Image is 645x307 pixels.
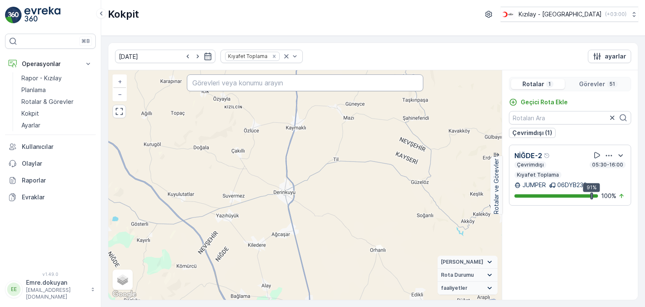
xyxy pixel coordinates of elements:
[115,50,215,63] input: dd/mm/yyyy
[521,98,568,106] p: Geçici Rota Ekle
[509,128,556,138] button: Çevrimdışı (1)
[5,138,96,155] a: Kullanıcılar
[110,289,138,300] a: Bu bölgeyi Google Haritalar'da açın (yeni pencerede açılır)
[270,53,279,60] div: Remove Kıyafet Toplama
[5,56,96,72] button: Operasyonlar
[509,98,568,106] a: Geçici Rota Ekle
[605,52,626,61] p: ayarlar
[26,287,87,300] p: [EMAIL_ADDRESS][DOMAIN_NAME]
[492,159,501,214] p: Rotalar ve Görevler
[21,109,39,118] p: Kokpit
[588,50,631,63] button: ayarlar
[522,181,546,189] p: JUMPER
[522,80,544,88] p: Rotalar
[512,129,552,137] p: Çevrimdışı (1)
[113,270,132,289] a: Layers
[5,155,96,172] a: Olaylar
[601,192,616,200] p: 100 %
[5,278,96,300] button: EEEmre.dokuyan[EMAIL_ADDRESS][DOMAIN_NAME]
[509,111,631,124] input: Rotaları Ara
[591,161,624,168] p: 05:30-16:00
[18,108,96,119] a: Kokpit
[608,81,616,87] p: 51
[21,121,40,130] p: Ayarlar
[22,193,92,201] p: Evraklar
[18,96,96,108] a: Rotalar & Görevler
[548,81,552,87] p: 1
[22,176,92,185] p: Raporlar
[501,10,515,19] img: k%C4%B1z%C4%B1lay_D5CCths_t1JZB0k.png
[22,159,92,168] p: Olaylar
[579,80,605,88] p: Görevler
[22,143,92,151] p: Kullanıcılar
[187,74,423,91] input: Görevleri veya konumu arayın
[118,90,122,98] span: −
[7,283,21,296] div: EE
[110,289,138,300] img: Google
[21,98,73,106] p: Rotalar & Görevler
[514,151,542,161] p: NİĞDE-2
[441,285,467,291] span: faaliyetler
[21,86,46,94] p: Planlama
[544,152,551,159] div: Yardım Araç İkonu
[501,7,638,22] button: Kızılay - [GEOGRAPHIC_DATA](+03:00)
[5,7,22,24] img: logo
[81,38,90,45] p: ⌘B
[21,74,62,82] p: Rapor - Kızılay
[441,259,483,265] span: [PERSON_NAME]
[118,78,122,85] span: +
[22,60,79,68] p: Operasyonlar
[5,189,96,206] a: Evraklar
[5,172,96,189] a: Raporlar
[605,11,627,18] p: ( +03:00 )
[441,272,474,278] span: Rota Durumu
[26,278,87,287] p: Emre.dokuyan
[225,52,269,60] div: Kıyafet Toplama
[519,10,602,19] p: Kızılay - [GEOGRAPHIC_DATA]
[583,183,600,192] div: 91%
[113,75,126,88] a: Yakınlaştır
[516,161,545,168] p: Çevrimdışı
[438,256,498,269] summary: [PERSON_NAME]
[24,7,60,24] img: logo_light-DOdMpM7g.png
[18,119,96,131] a: Ayarlar
[18,72,96,84] a: Rapor - Kızılay
[5,272,96,277] span: v 1.49.0
[108,8,139,21] p: Kokpit
[438,269,498,282] summary: Rota Durumu
[113,88,126,101] a: Uzaklaştır
[438,282,498,295] summary: faaliyetler
[557,181,587,189] p: 06DYB239
[18,84,96,96] a: Planlama
[516,172,560,178] p: Kıyafet Toplama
